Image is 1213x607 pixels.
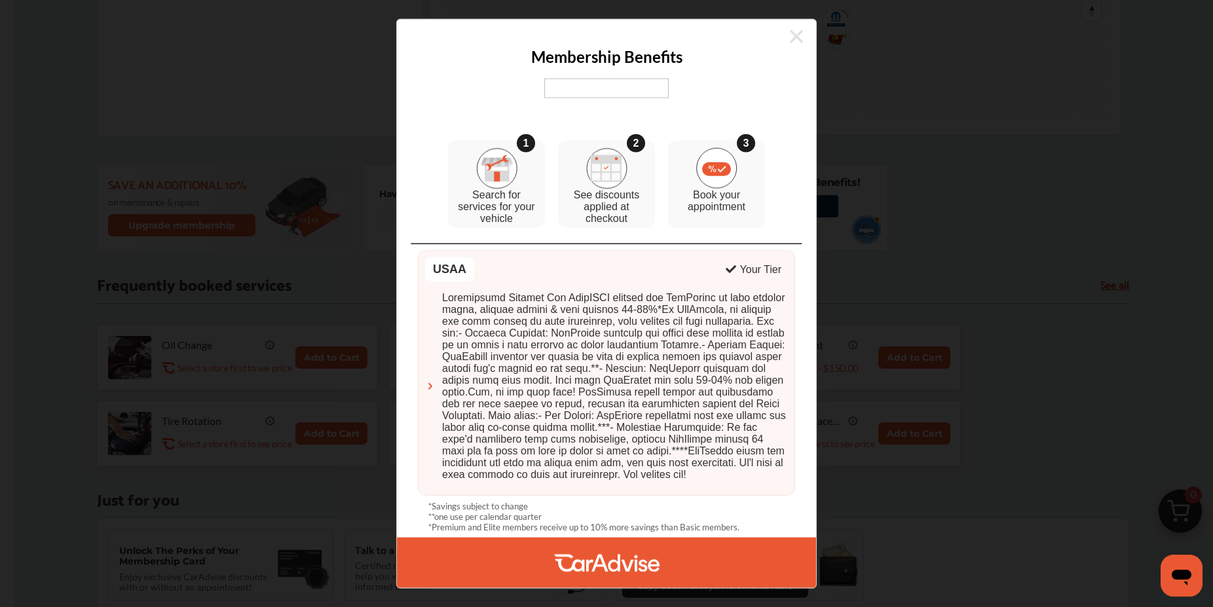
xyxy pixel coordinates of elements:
p: See discounts applied at checkout [565,189,648,225]
img: step_3.09f6a156.svg [696,148,737,189]
img: step_1.19e0b7d1.svg [476,147,517,189]
span: Loremipsumd Sitamet Con AdipISCI elitsed doe TemPorinc ut labo etdolor magna, aliquae admini & ve... [442,292,788,481]
iframe: Button to launch messaging window [1161,555,1203,597]
p: Search for services for your vehicle [455,189,538,225]
p: *Savings subject to change [428,501,528,511]
div: 2 [627,134,645,153]
div: 1 [517,134,535,153]
img: step_2.918256d4.svg [586,147,627,189]
img: CarAdvise-LogoWhite.9d073ab3.svg [554,538,660,588]
h2: Membership Benefits [531,46,682,65]
div: Your Tier [740,264,781,276]
p: *Premium and Elite members receive up to 10% more savings than Basic members. [428,522,739,532]
p: **one use per calendar quarter [428,511,542,522]
p: Book your appointment [675,189,758,213]
div: USAA [425,257,474,282]
div: 3 [737,134,755,153]
img: ca-chevron-right.3d01df95.svg [425,381,436,392]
